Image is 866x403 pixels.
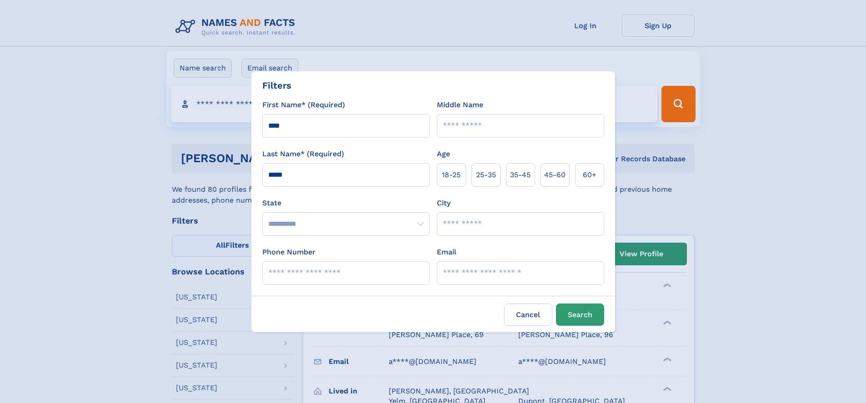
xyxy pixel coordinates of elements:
span: 25‑35 [476,169,496,180]
button: Search [556,303,604,326]
label: Last Name* (Required) [262,149,344,159]
label: Middle Name [437,100,483,110]
span: 45‑60 [544,169,566,180]
label: First Name* (Required) [262,100,345,110]
div: Filters [262,79,291,92]
span: 18‑25 [442,169,461,180]
label: State [262,198,430,209]
label: Email [437,247,456,258]
label: City [437,198,451,209]
label: Cancel [504,303,552,326]
label: Age [437,149,450,159]
span: 35‑45 [510,169,531,180]
label: Phone Number [262,247,315,258]
span: 60+ [583,169,596,180]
